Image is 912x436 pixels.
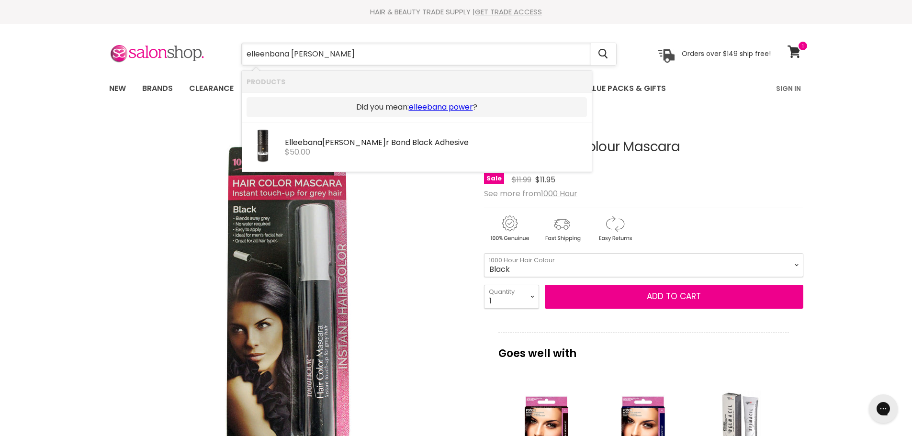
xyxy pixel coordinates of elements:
[537,214,587,243] img: shipping.gif
[484,285,539,309] select: Quantity
[591,43,616,65] button: Search
[135,78,180,99] a: Brands
[242,43,591,65] input: Search
[484,173,504,184] span: Sale
[285,138,587,148] div: Elleebana r Bond Black Adhesive
[242,122,592,172] li: Products: Elleebana Power Bond Black Adhesive
[475,7,542,17] a: GET TRADE ACCESS
[541,188,577,199] a: 1000 Hour
[102,75,722,102] ul: Main menu
[409,102,473,112] a: elleebana power
[249,127,276,168] img: 5cdc6b47-f113-4a99-acd8-4fa449789db2.webp
[97,75,815,102] nav: Main
[484,188,577,199] span: See more from
[589,214,640,243] img: returns.gif
[498,333,789,364] p: Goes well with
[682,49,771,58] p: Orders over $149 ship free!
[647,291,701,302] span: Add to cart
[242,71,592,92] li: Products
[285,146,310,157] span: $50.00
[251,102,582,112] p: Did you mean: ?
[484,140,803,155] h1: 1000 Hour Hair Colour Mascara
[241,43,617,66] form: Product
[575,78,673,99] a: Value Packs & Gifts
[484,214,535,243] img: genuine.gif
[545,285,803,309] button: Add to cart
[182,78,241,99] a: Clearance
[242,92,592,122] li: Did you mean
[512,174,531,185] span: $11.99
[102,78,133,99] a: New
[864,391,902,426] iframe: Gorgias live chat messenger
[770,78,807,99] a: Sign In
[97,7,815,17] div: HAIR & BEAUTY TRADE SUPPLY |
[322,137,386,148] b: [PERSON_NAME]
[535,174,555,185] span: $11.95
